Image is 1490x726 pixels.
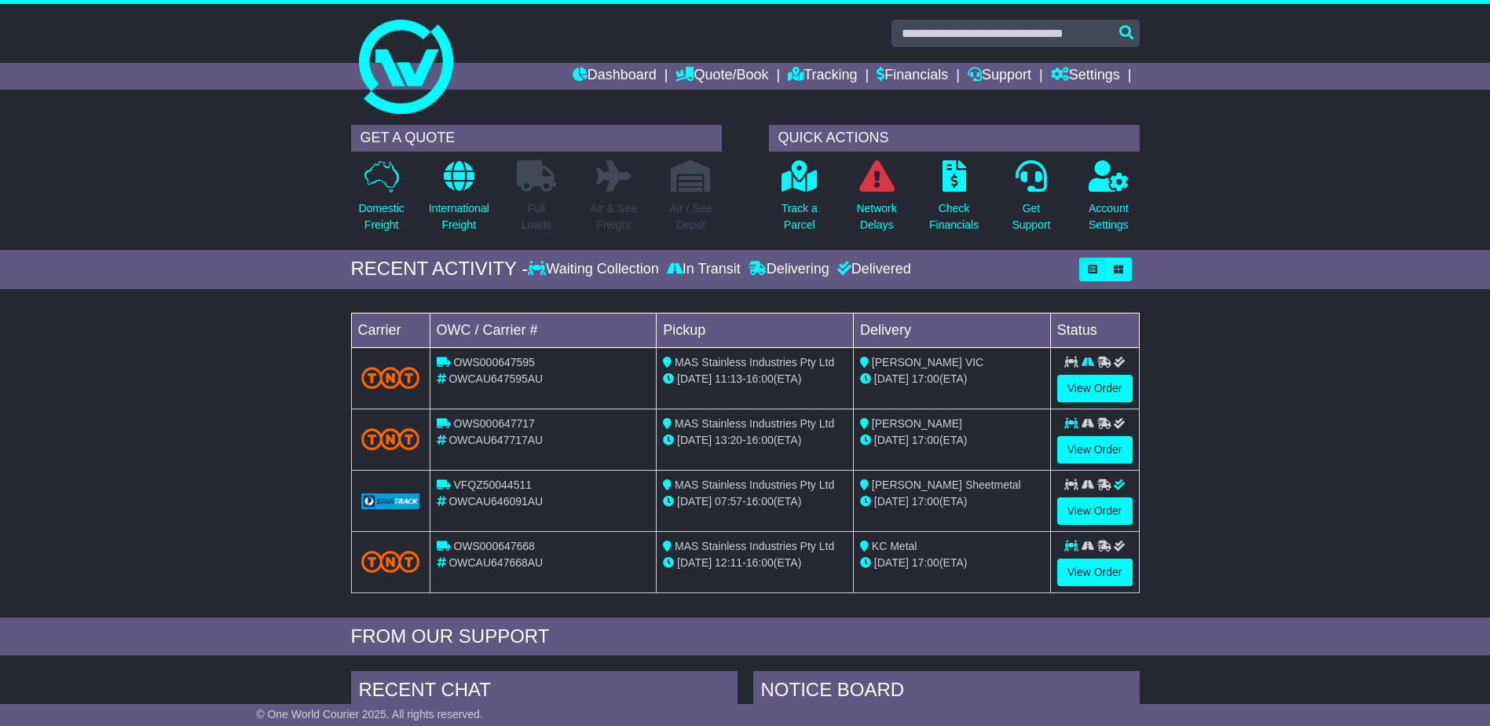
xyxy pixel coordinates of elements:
span: OWS000647717 [453,417,535,430]
span: OWCAU647717AU [448,434,543,446]
a: Quote/Book [675,63,768,90]
a: AccountSettings [1088,159,1129,242]
div: RECENT ACTIVITY - [351,258,529,280]
a: CheckFinancials [928,159,979,242]
a: InternationalFreight [428,159,490,242]
div: FROM OUR SUPPORT [351,625,1140,648]
div: (ETA) [860,555,1044,571]
span: [DATE] [677,556,712,569]
span: [DATE] [874,495,909,508]
span: 11:13 [715,372,742,385]
span: OWS000647595 [453,356,535,368]
span: MAS Stainless Industries Pty Ltd [675,417,834,430]
a: View Order [1057,559,1133,586]
span: [DATE] [874,434,909,446]
div: (ETA) [860,371,1044,387]
span: 16:00 [746,434,774,446]
span: 16:00 [746,372,774,385]
td: OWC / Carrier # [430,313,657,347]
div: (ETA) [860,432,1044,449]
a: View Order [1057,436,1133,464]
div: - (ETA) [663,555,847,571]
div: Waiting Collection [528,261,662,278]
div: In Transit [663,261,745,278]
span: 17:00 [912,556,939,569]
span: OWCAU647595AU [448,372,543,385]
span: 13:20 [715,434,742,446]
div: - (ETA) [663,432,847,449]
p: Account Settings [1089,200,1129,233]
span: 16:00 [746,556,774,569]
span: KC Metal [872,540,917,552]
span: [DATE] [874,556,909,569]
td: Status [1050,313,1139,347]
div: QUICK ACTIONS [769,125,1140,152]
p: Track a Parcel [782,200,818,233]
span: [DATE] [874,372,909,385]
img: GetCarrierServiceLogo [361,493,420,509]
span: [DATE] [677,434,712,446]
span: © One World Courier 2025. All rights reserved. [256,708,483,720]
span: OWCAU647668AU [448,556,543,569]
span: [PERSON_NAME] VIC [872,356,983,368]
img: TNT_Domestic.png [361,551,420,572]
div: (ETA) [860,493,1044,510]
span: 17:00 [912,372,939,385]
span: VFQZ50044511 [453,478,532,491]
span: MAS Stainless Industries Pty Ltd [675,356,834,368]
div: RECENT CHAT [351,671,738,713]
span: [PERSON_NAME] [872,417,962,430]
span: MAS Stainless Industries Pty Ltd [675,540,834,552]
div: NOTICE BOARD [753,671,1140,713]
span: 07:57 [715,495,742,508]
span: MAS Stainless Industries Pty Ltd [675,478,834,491]
p: Check Financials [929,200,979,233]
a: GetSupport [1011,159,1051,242]
td: Pickup [657,313,854,347]
div: - (ETA) [663,371,847,387]
a: Track aParcel [781,159,818,242]
p: Full Loads [517,200,556,233]
a: DomesticFreight [357,159,405,242]
div: Delivering [745,261,833,278]
span: OWCAU646091AU [448,495,543,508]
a: View Order [1057,375,1133,402]
p: Domestic Freight [358,200,404,233]
span: OWS000647668 [453,540,535,552]
span: 17:00 [912,495,939,508]
span: 16:00 [746,495,774,508]
a: Settings [1051,63,1120,90]
p: Air / Sea Depot [670,200,712,233]
span: [PERSON_NAME] Sheetmetal [872,478,1021,491]
p: Air & Sea Freight [591,200,637,233]
p: Network Delays [856,200,896,233]
span: [DATE] [677,495,712,508]
p: International Freight [429,200,489,233]
span: [DATE] [677,372,712,385]
a: NetworkDelays [855,159,897,242]
a: View Order [1057,497,1133,525]
div: Delivered [833,261,911,278]
div: GET A QUOTE [351,125,722,152]
a: Tracking [788,63,857,90]
a: Financials [877,63,948,90]
td: Carrier [351,313,430,347]
td: Delivery [853,313,1050,347]
img: TNT_Domestic.png [361,367,420,388]
div: - (ETA) [663,493,847,510]
span: 17:00 [912,434,939,446]
a: Support [968,63,1031,90]
span: 12:11 [715,556,742,569]
p: Get Support [1012,200,1050,233]
a: Dashboard [573,63,657,90]
img: TNT_Domestic.png [361,428,420,449]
